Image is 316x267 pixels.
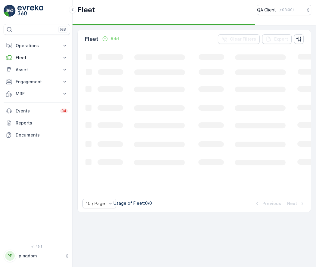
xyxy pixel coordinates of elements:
[4,64,70,76] button: Asset
[4,5,16,17] img: logo
[19,253,62,259] p: pingdom
[4,105,70,117] a: Events34
[253,200,282,207] button: Previous
[16,43,58,49] p: Operations
[4,76,70,88] button: Engagement
[287,201,297,207] p: Next
[85,35,98,43] p: Fleet
[230,36,256,42] p: Clear Filters
[257,7,276,13] p: QA Client
[16,55,58,61] p: Fleet
[4,129,70,141] a: Documents
[16,79,58,85] p: Engagement
[16,132,68,138] p: Documents
[60,27,66,32] p: ⌘B
[4,245,70,248] span: v 1.49.3
[278,8,294,12] p: ( +03:00 )
[218,34,260,44] button: Clear Filters
[262,201,281,207] p: Previous
[17,5,43,17] img: logo_light-DOdMpM7g.png
[287,200,306,207] button: Next
[257,5,311,15] button: QA Client(+03:00)
[61,109,67,113] p: 34
[262,34,292,44] button: Export
[4,88,70,100] button: MRF
[4,117,70,129] a: Reports
[77,5,95,15] p: Fleet
[113,200,152,206] p: Usage of Fleet : 0/0
[16,91,58,97] p: MRF
[16,67,58,73] p: Asset
[5,251,15,261] div: PP
[4,250,70,262] button: PPpingdom
[4,52,70,64] button: Fleet
[100,35,121,42] button: Add
[16,120,68,126] p: Reports
[16,108,57,114] p: Events
[274,36,288,42] p: Export
[4,40,70,52] button: Operations
[110,36,119,42] p: Add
